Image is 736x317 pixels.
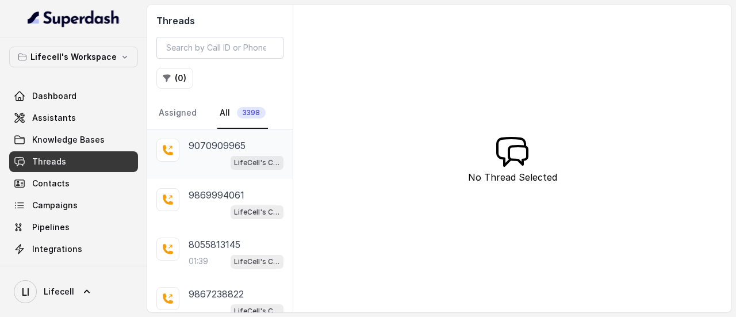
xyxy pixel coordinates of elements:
[189,255,208,267] p: 01:39
[9,173,138,194] a: Contacts
[32,134,105,146] span: Knowledge Bases
[189,188,244,202] p: 9869994061
[237,107,266,119] span: 3398
[234,305,280,317] p: LifeCell's Call Assistant
[9,261,138,281] a: API Settings
[189,139,246,152] p: 9070909965
[217,98,268,129] a: All3398
[156,37,283,59] input: Search by Call ID or Phone Number
[9,217,138,238] a: Pipelines
[9,108,138,128] a: Assistants
[156,68,193,89] button: (0)
[30,50,117,64] p: Lifecell's Workspace
[234,157,280,169] p: LifeCell's Call Assistant
[468,170,557,184] p: No Thread Selected
[9,129,138,150] a: Knowledge Bases
[22,286,29,298] text: LI
[32,221,70,233] span: Pipelines
[9,47,138,67] button: Lifecell's Workspace
[189,287,244,301] p: 9867238822
[32,90,76,102] span: Dashboard
[32,265,82,277] span: API Settings
[28,9,120,28] img: light.svg
[9,151,138,172] a: Threads
[156,98,283,129] nav: Tabs
[9,276,138,308] a: Lifecell
[189,238,240,251] p: 8055813145
[234,256,280,268] p: LifeCell's Call Assistant
[234,207,280,218] p: LifeCell's Call Assistant
[156,98,199,129] a: Assigned
[32,243,82,255] span: Integrations
[32,200,78,211] span: Campaigns
[9,239,138,259] a: Integrations
[32,112,76,124] span: Assistants
[32,178,70,189] span: Contacts
[9,86,138,106] a: Dashboard
[9,195,138,216] a: Campaigns
[32,156,66,167] span: Threads
[44,286,74,297] span: Lifecell
[156,14,283,28] h2: Threads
